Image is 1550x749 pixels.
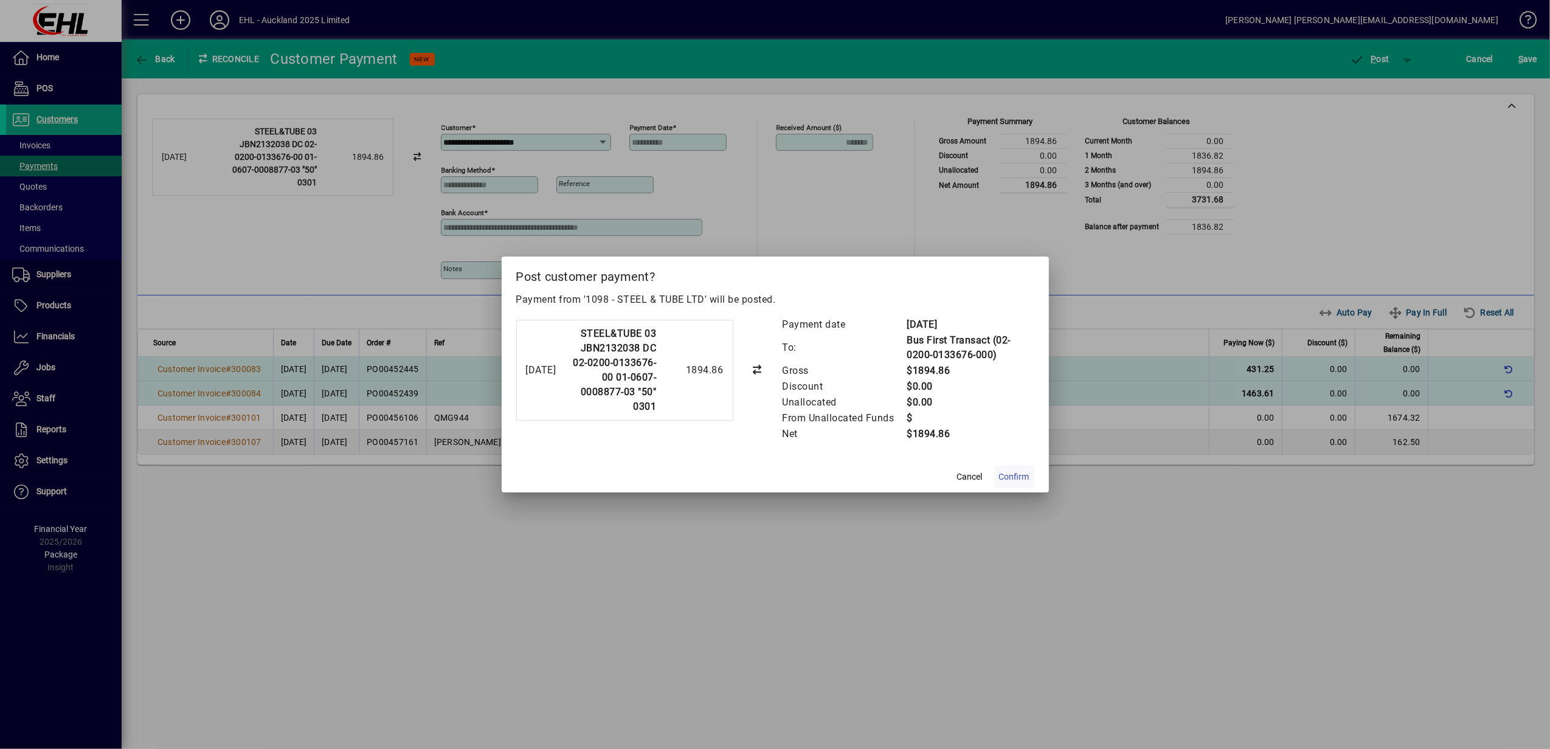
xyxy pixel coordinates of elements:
button: Cancel [950,466,989,488]
td: [DATE] [907,317,1034,333]
td: Bus First Transact (02-0200-0133676-000) [907,333,1034,363]
td: $1894.86 [907,426,1034,442]
td: Unallocated [782,395,907,410]
td: $0.00 [907,379,1034,395]
span: Cancel [957,471,983,483]
td: Discount [782,379,907,395]
td: Net [782,426,907,442]
p: Payment from '1098 - STEEL & TUBE LTD' will be posted. [516,292,1034,307]
td: To: [782,333,907,363]
td: From Unallocated Funds [782,410,907,426]
td: $0.00 [907,395,1034,410]
strong: STEEL&TUBE 03 JBN2132038 DC 02-0200-0133676-00 01-0607-0008877-03 "50" 0301 [573,328,657,412]
div: [DATE] [526,363,556,378]
h2: Post customer payment? [502,257,1049,292]
button: Confirm [994,466,1034,488]
td: Gross [782,363,907,379]
td: $1894.86 [907,363,1034,379]
td: $ [907,410,1034,426]
div: 1894.86 [663,363,724,378]
span: Confirm [999,471,1029,483]
td: Payment date [782,317,907,333]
